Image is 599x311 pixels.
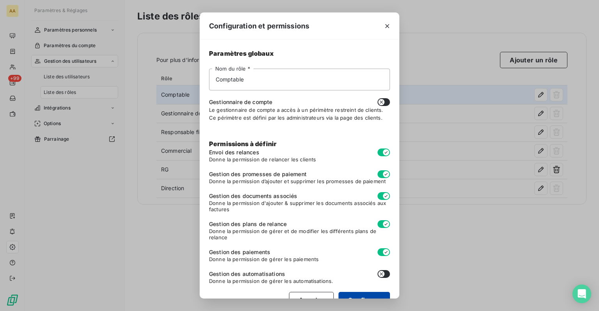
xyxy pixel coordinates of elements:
[209,156,390,163] span: Donne la permission de relancer les clients
[209,140,276,148] span: Permissions à définir
[209,220,287,228] span: Gestion des plans de relance
[572,284,591,303] div: Open Intercom Messenger
[209,170,307,178] span: Gestion des promesses de paiement
[209,49,390,58] span: Paramètres globaux
[209,21,309,31] span: Configuration et permissions
[209,107,383,121] span: Le gestionnaire de compte a accès à un périmètre restreint de clients. Ce périmètre est défini pa...
[338,292,390,308] button: Confirmer
[209,228,390,240] span: Donne la permission de gérer et de modifier les différents plans de relance
[209,256,390,262] span: Donne la permission de gérer les paiements
[209,278,390,284] span: Donne la permission de gérer les automatisations.
[289,292,334,308] button: Annuler
[209,178,390,184] span: Donne la permission d’ajouter et supprimer les promesses de paiement
[209,270,285,278] span: Gestion des automatisations
[209,200,390,212] span: Donne la permission d'ajouter & supprimer les documents associés aux factures
[209,69,390,90] input: placeholder
[209,248,270,256] span: Gestion des paiements
[209,192,298,200] span: Gestion des documents associés
[209,148,259,156] span: Envoi des relances
[209,98,272,106] span: Gestionnaire de compte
